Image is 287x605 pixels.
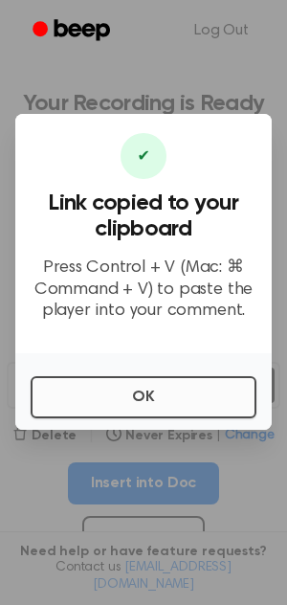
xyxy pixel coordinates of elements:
[31,190,256,242] h3: Link copied to your clipboard
[31,258,256,323] p: Press Control + V (Mac: ⌘ Command + V) to paste the player into your comment.
[19,12,127,50] a: Beep
[121,133,166,179] div: ✔
[31,376,256,418] button: OK
[175,8,268,54] a: Log Out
